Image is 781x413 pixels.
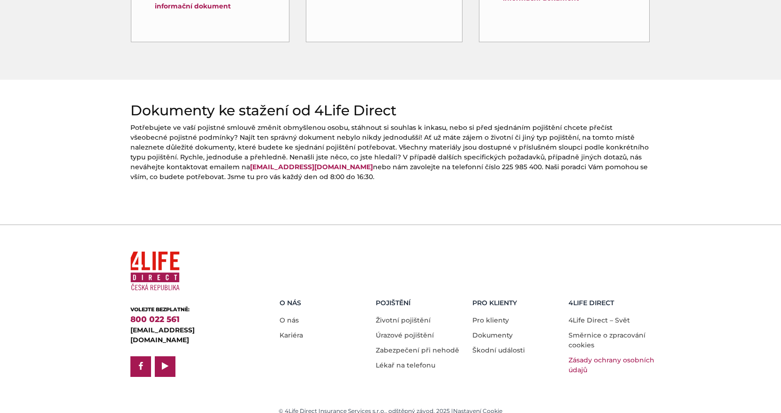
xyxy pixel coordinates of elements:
h5: O nás [280,299,369,307]
a: O nás [280,316,299,324]
h5: Pro Klienty [472,299,562,307]
h5: Pojištění [376,299,465,307]
h2: Dokumenty ke stažení od 4Life Direct [130,102,651,119]
a: Škodní události [472,346,525,354]
a: [EMAIL_ADDRESS][DOMAIN_NAME] [250,163,373,171]
img: 4Life Direct Česká republika logo [130,248,180,295]
a: Zásady ochrany osobních údajů [569,356,654,374]
a: Kariéra [280,331,303,339]
a: [EMAIL_ADDRESS][DOMAIN_NAME] [130,326,195,344]
a: Zabezpečení při nehodě [376,346,459,354]
a: 800 022 561 [130,315,180,324]
p: Potřebujete ve vaší pojistné smlouvě změnit obmyšlenou osobu, stáhnout si souhlas k inkasu, nebo ... [130,123,651,182]
a: 4Life Direct – Svět [569,316,630,324]
a: Úrazové pojištění [376,331,434,339]
a: Lékař na telefonu [376,361,435,369]
a: Směrnice o zpracování cookies [569,331,645,349]
a: Životní pojištění [376,316,431,324]
h5: 4LIFE DIRECT [569,299,658,307]
div: VOLEJTE BEZPLATNĚ: [130,306,250,314]
a: Dokumenty [472,331,513,339]
a: Pro klienty [472,316,509,324]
